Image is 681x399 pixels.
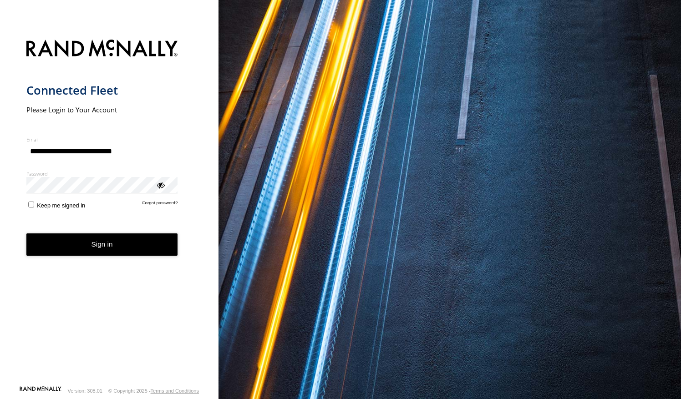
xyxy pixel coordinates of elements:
[26,83,178,98] h1: Connected Fleet
[37,202,85,209] span: Keep me signed in
[26,136,178,143] label: Email
[26,105,178,114] h2: Please Login to Your Account
[28,202,34,207] input: Keep me signed in
[26,233,178,256] button: Sign in
[26,38,178,61] img: Rand McNally
[151,388,199,394] a: Terms and Conditions
[68,388,102,394] div: Version: 308.01
[20,386,61,395] a: Visit our Website
[156,180,165,189] div: ViewPassword
[108,388,199,394] div: © Copyright 2025 -
[142,200,178,209] a: Forgot password?
[26,34,193,385] form: main
[26,170,178,177] label: Password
